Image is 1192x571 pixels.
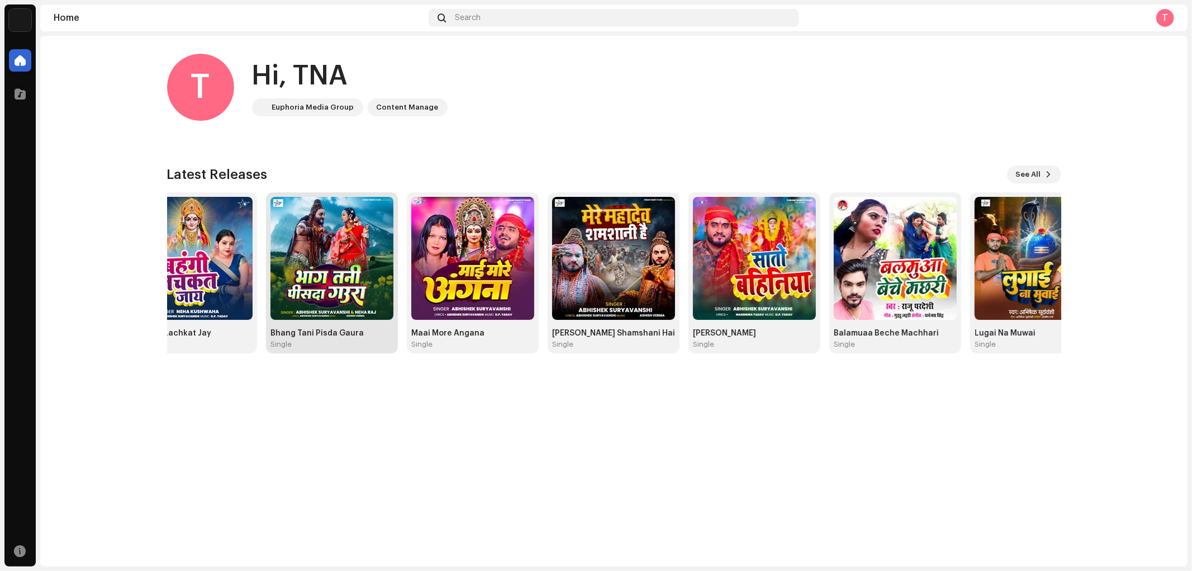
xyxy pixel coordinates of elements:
img: b6f1c0ee-8ea6-46f6-aefc-92c5bea88c41 [130,197,253,320]
div: Maai More Angana [411,329,534,338]
div: Hi, TNA [252,58,448,94]
button: See All [1007,166,1061,183]
img: 02161720-dd0c-4116-8bba-51e2f148416b [693,197,816,320]
img: 060a693d-e9fc-42d4-a00f-5570256f16da [975,197,1098,320]
div: Euphoria Media Group [272,101,354,114]
div: Single [552,340,573,349]
div: Bahangi Lachkat Jay [130,329,253,338]
img: 2f9810f0-ea0e-4bc2-9152-d7599196732f [834,197,957,320]
div: [PERSON_NAME] Shamshani Hai [552,329,675,338]
div: Single [270,340,292,349]
div: Balamuaa Beche Machhari [834,329,957,338]
div: T [1156,9,1174,27]
span: See All [1016,163,1041,186]
img: ff790014-f083-4af6-993a-e0f9514af165 [552,197,675,320]
div: [PERSON_NAME] [693,329,816,338]
div: Single [975,340,996,349]
img: 06517a66-c7d1-4d30-b532-5bf7b2d7dd5f [270,197,393,320]
div: Bhang Tani Pisda Gaura [270,329,393,338]
img: 0f1ff6b4-8d3f-44d6-9728-829e74ea4e0b [411,197,534,320]
h3: Latest Releases [167,166,268,183]
div: T [167,54,234,121]
div: Single [834,340,855,349]
span: Search [455,13,481,22]
img: de0d2825-999c-4937-b35a-9adca56ee094 [254,101,268,114]
div: Lugai Na Muwai [975,329,1098,338]
img: de0d2825-999c-4937-b35a-9adca56ee094 [9,9,31,31]
div: Home [54,13,424,22]
div: Single [693,340,714,349]
div: Single [411,340,433,349]
div: Content Manage [377,101,439,114]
